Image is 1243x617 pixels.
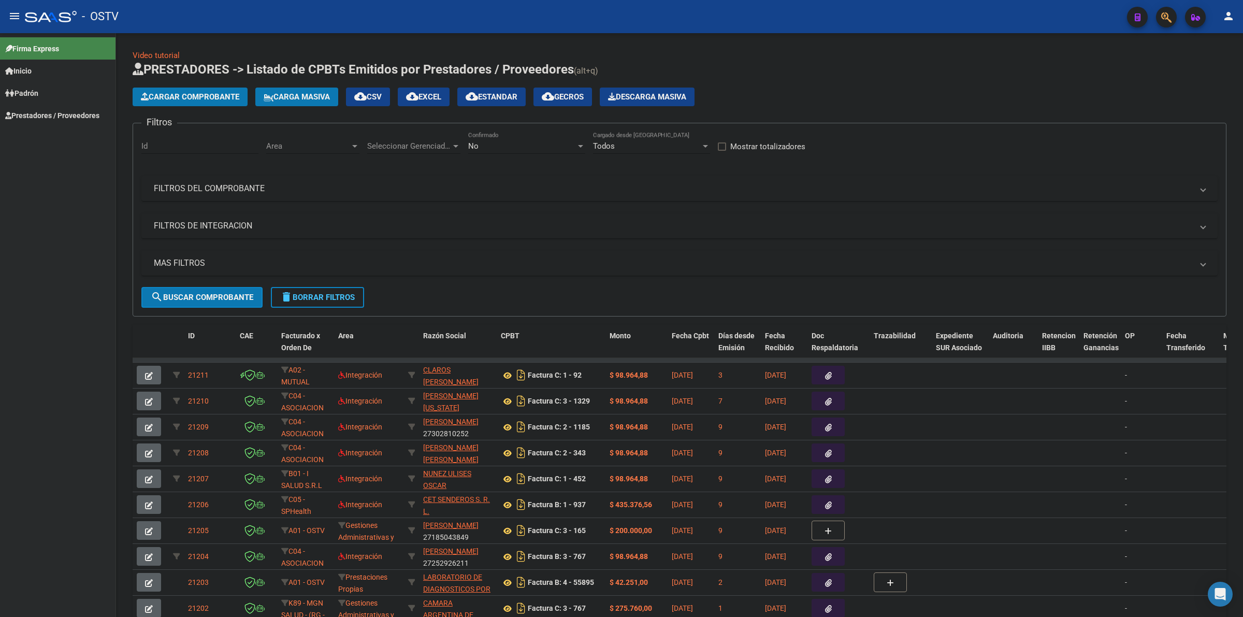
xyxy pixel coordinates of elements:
span: 21211 [188,371,209,379]
mat-icon: cloud_download [406,90,418,103]
span: 1 [718,604,722,612]
span: [DATE] [672,449,693,457]
i: Descargar documento [514,600,528,616]
div: 27384587106 [423,364,493,386]
span: - [1125,475,1127,483]
datatable-header-cell: Razón Social [419,325,497,370]
span: B01 - I SALUD S.R.L [281,469,322,490]
mat-icon: cloud_download [354,90,367,103]
datatable-header-cell: Auditoria [989,325,1038,370]
span: C05 - SPHealth Group (salud plena) [281,495,323,539]
span: Borrar Filtros [280,293,355,302]
strong: Factura C: 3 - 767 [528,605,586,613]
datatable-header-cell: Monto [605,325,668,370]
span: CLAROS [PERSON_NAME] [423,366,479,386]
span: - [1125,397,1127,405]
i: Descargar documento [514,444,528,461]
span: Todos [593,141,615,151]
mat-icon: cloud_download [466,90,478,103]
strong: Factura C: 1 - 452 [528,475,586,483]
span: Buscar Comprobante [151,293,253,302]
strong: Factura C: 1 - 92 [528,371,582,380]
span: Integración [338,449,382,457]
span: [PERSON_NAME] [423,547,479,555]
span: [DATE] [765,449,786,457]
span: [DATE] [672,500,693,509]
span: [DATE] [672,526,693,535]
span: 21204 [188,552,209,561]
button: Buscar Comprobante [141,287,263,308]
span: 9 [718,475,722,483]
span: Retención Ganancias [1083,332,1119,352]
div: 30642742740 [423,571,493,593]
strong: Factura C: 3 - 1329 [528,397,590,406]
span: 21207 [188,475,209,483]
span: EXCEL [406,92,441,102]
span: CPBT [501,332,519,340]
datatable-header-cell: Retención Ganancias [1079,325,1121,370]
span: Carga Masiva [264,92,330,102]
button: Descarga Masiva [600,88,695,106]
span: - [1125,604,1127,612]
span: C04 - ASOCIACION SANATORIAL SUR (GBA SUR) [281,547,324,602]
span: Prestadores / Proveedores [5,110,99,121]
button: Carga Masiva [255,88,338,106]
mat-panel-title: FILTROS DEL COMPROBANTE [154,183,1193,194]
button: EXCEL [398,88,450,106]
mat-expansion-panel-header: FILTROS DEL COMPROBANTE [141,176,1218,201]
span: (alt+q) [574,66,598,76]
span: CAE [240,332,253,340]
span: 21210 [188,397,209,405]
a: Video tutorial [133,51,180,60]
strong: Factura B: 1 - 937 [528,501,586,509]
span: - [1125,578,1127,586]
mat-panel-title: MAS FILTROS [154,257,1193,269]
mat-icon: menu [8,10,21,22]
span: [DATE] [672,423,693,431]
span: [DATE] [672,475,693,483]
span: Razón Social [423,332,466,340]
span: Expediente SUR Asociado [936,332,982,352]
strong: Factura C: 2 - 1185 [528,423,590,432]
span: 7 [718,397,722,405]
span: Integración [338,423,382,431]
strong: $ 200.000,00 [610,526,652,535]
button: Cargar Comprobante [133,88,248,106]
span: Integración [338,397,382,405]
app-download-masive: Descarga masiva de comprobantes (adjuntos) [600,88,695,106]
span: [DATE] [765,423,786,431]
span: No [468,141,479,151]
strong: $ 98.964,88 [610,371,648,379]
span: Inicio [5,65,32,77]
span: Estandar [466,92,517,102]
span: Integración [338,552,382,561]
span: 9 [718,449,722,457]
i: Descargar documento [514,367,528,383]
strong: $ 98.964,88 [610,552,648,561]
span: [PERSON_NAME] [PERSON_NAME] [423,443,479,464]
span: [DATE] [765,526,786,535]
span: 21202 [188,604,209,612]
span: [DATE] [765,578,786,586]
strong: Factura C: 3 - 165 [528,527,586,535]
button: Estandar [457,88,526,106]
span: - [1125,526,1127,535]
span: Retencion IIBB [1042,332,1076,352]
span: Padrón [5,88,38,99]
div: 27302810252 [423,416,493,438]
i: Descargar documento [514,548,528,565]
mat-icon: delete [280,291,293,303]
span: [DATE] [672,397,693,405]
span: ID [188,332,195,340]
span: LABORATORIO DE DIAGNOSTICOS POR IMAGENES FUNDUS S A [423,573,490,616]
span: 21206 [188,500,209,509]
span: NUNEZ ULISES OSCAR [423,469,471,490]
span: [PERSON_NAME] [423,521,479,529]
span: 9 [718,500,722,509]
datatable-header-cell: OP [1121,325,1162,370]
mat-panel-title: FILTROS DE INTEGRACION [154,220,1193,232]
span: 3 [718,371,722,379]
span: Seleccionar Gerenciador [367,141,451,151]
span: Firma Express [5,43,59,54]
span: Gecros [542,92,584,102]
